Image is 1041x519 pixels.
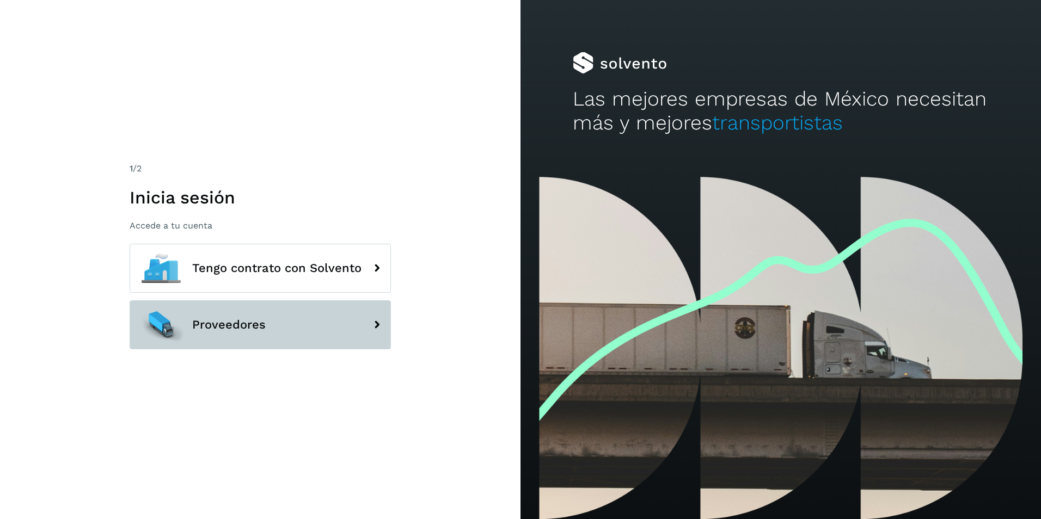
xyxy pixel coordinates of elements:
[573,87,989,135] h2: Las mejores empresas de México necesitan más y mejores
[130,300,391,349] button: Proveedores
[130,163,133,174] span: 1
[130,162,391,175] div: /2
[130,244,391,293] button: Tengo contrato con Solvento
[712,111,843,134] span: transportistas
[192,318,266,331] span: Proveedores
[130,187,391,208] h1: Inicia sesión
[192,262,362,275] span: Tengo contrato con Solvento
[130,220,391,231] p: Accede a tu cuenta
